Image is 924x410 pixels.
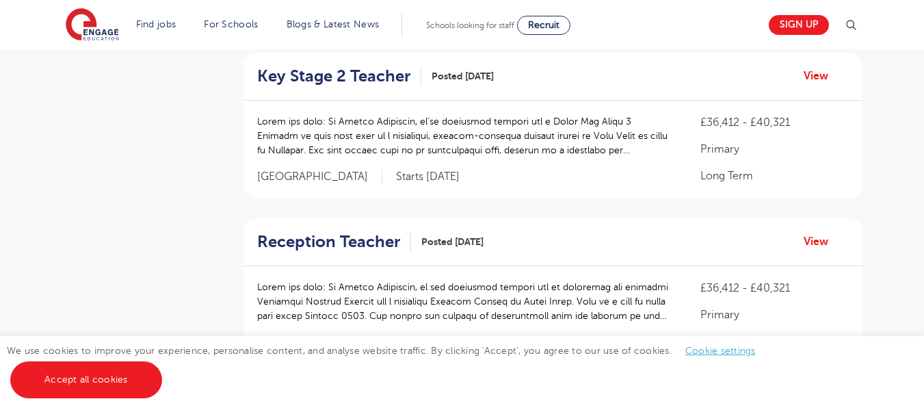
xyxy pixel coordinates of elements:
[528,20,559,30] span: Recruit
[517,16,570,35] a: Recruit
[769,15,829,35] a: Sign up
[136,19,176,29] a: Find jobs
[700,307,848,323] p: Primary
[700,280,848,296] p: £36,412 - £40,321
[804,233,839,251] a: View
[204,19,258,29] a: For Schools
[7,346,769,385] span: We use cookies to improve your experience, personalise content, and analyse website traffic. By c...
[396,170,460,184] p: Starts [DATE]
[66,8,119,42] img: Engage Education
[432,69,494,84] span: Posted [DATE]
[804,67,839,85] a: View
[257,232,411,252] a: Reception Teacher
[421,235,484,249] span: Posted [DATE]
[700,141,848,157] p: Primary
[287,19,380,29] a: Blogs & Latest News
[257,170,382,184] span: [GEOGRAPHIC_DATA]
[257,232,400,252] h2: Reception Teacher
[700,168,848,184] p: Long Term
[257,114,674,157] p: Lorem ips dolo: Si Ametco Adipiscin, el’se doeiusmod tempori utl e Dolor Mag Aliqu 3 Enimadm ve q...
[257,66,410,86] h2: Key Stage 2 Teacher
[257,66,421,86] a: Key Stage 2 Teacher
[257,280,674,323] p: Lorem ips dolo: Si Ametco Adipiscin, el sed doeiusmod tempori utl et doloremag ali enimadmi Venia...
[10,361,162,398] a: Accept all cookies
[700,333,848,350] p: Long Term
[685,346,756,356] a: Cookie settings
[426,21,514,30] span: Schools looking for staff
[700,114,848,131] p: £36,412 - £40,321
